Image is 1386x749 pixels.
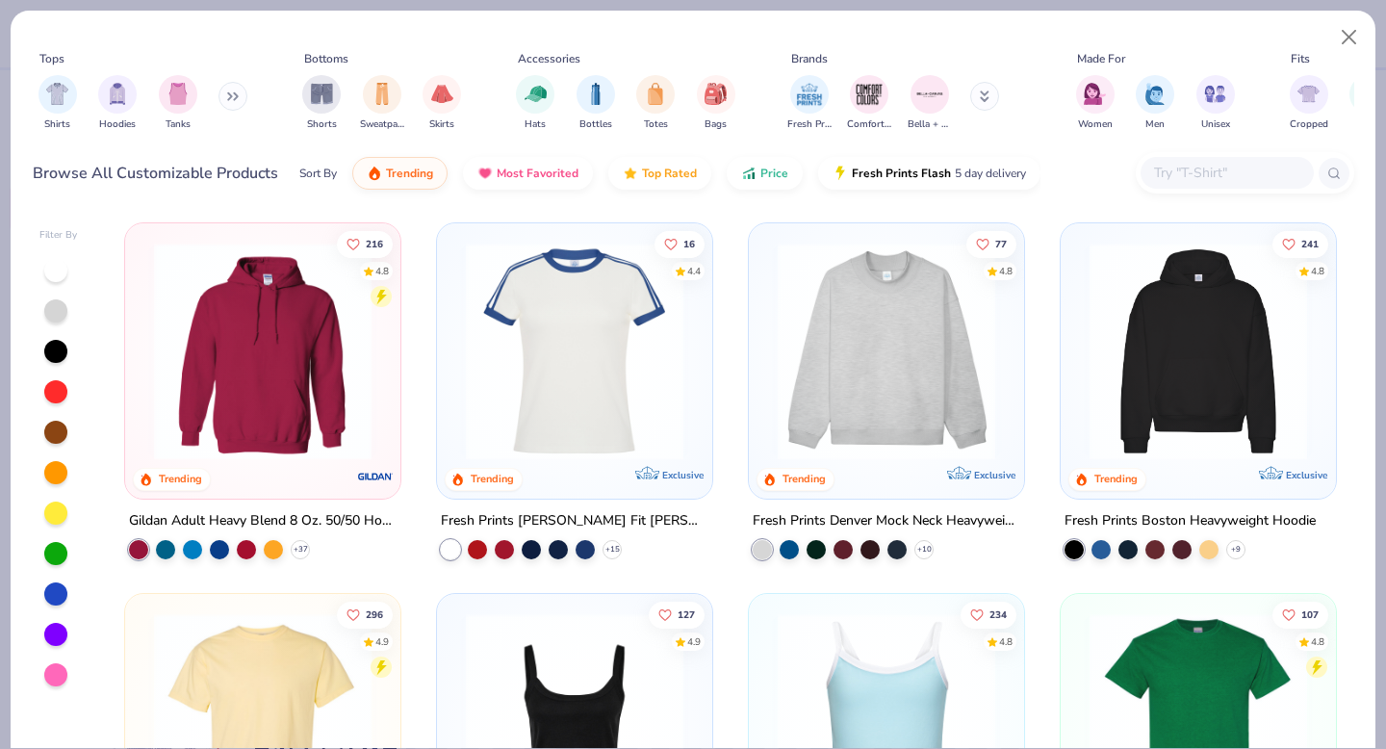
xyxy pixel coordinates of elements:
[1152,162,1300,184] input: Try "T-Shirt"
[429,117,454,132] span: Skirts
[966,230,1016,257] button: Like
[908,75,952,132] button: filter button
[654,230,705,257] button: Like
[649,601,705,628] button: Like
[608,157,711,190] button: Top Rated
[356,457,395,496] img: Gildan logo
[39,228,78,243] div: Filter By
[159,75,197,132] button: filter button
[697,75,735,132] div: filter for Bags
[999,634,1013,649] div: 4.8
[787,75,832,132] div: filter for Fresh Prints
[605,544,620,555] span: + 15
[1272,601,1328,628] button: Like
[1290,117,1328,132] span: Cropped
[974,469,1015,481] span: Exclusive
[791,50,828,67] div: Brands
[999,264,1013,278] div: 4.8
[360,75,404,132] div: filter for Sweatpants
[304,50,348,67] div: Bottoms
[144,243,381,460] img: 01756b78-01f6-4cc6-8d8a-3c30c1a0c8ac
[352,157,448,190] button: Trending
[727,157,803,190] button: Price
[367,239,384,248] span: 216
[1301,239,1319,248] span: 241
[166,117,191,132] span: Tanks
[525,117,546,132] span: Hats
[46,83,68,105] img: Shirts Image
[1196,75,1235,132] div: filter for Unisex
[795,80,824,109] img: Fresh Prints Image
[642,166,697,181] span: Top Rated
[577,75,615,132] div: filter for Bottles
[989,609,1007,619] span: 234
[705,117,727,132] span: Bags
[636,75,675,132] button: filter button
[1136,75,1174,132] button: filter button
[1078,117,1113,132] span: Women
[477,166,493,181] img: most_fav.gif
[1196,75,1235,132] button: filter button
[99,117,136,132] span: Hoodies
[1076,75,1115,132] button: filter button
[167,83,189,105] img: Tanks Image
[525,83,547,105] img: Hats Image
[1004,243,1241,460] img: a90f7c54-8796-4cb2-9d6e-4e9644cfe0fe
[294,544,308,555] span: + 37
[687,634,701,649] div: 4.9
[360,75,404,132] button: filter button
[107,83,128,105] img: Hoodies Image
[847,117,891,132] span: Comfort Colors
[847,75,891,132] div: filter for Comfort Colors
[645,83,666,105] img: Totes Image
[39,50,64,67] div: Tops
[386,166,433,181] span: Trending
[961,601,1016,628] button: Like
[833,166,848,181] img: flash.gif
[1231,544,1241,555] span: + 9
[1084,83,1106,105] img: Women Image
[916,544,931,555] span: + 10
[787,117,832,132] span: Fresh Prints
[441,509,708,533] div: Fresh Prints [PERSON_NAME] Fit [PERSON_NAME] Shirt with Stripes
[1077,50,1125,67] div: Made For
[787,75,832,132] button: filter button
[1145,117,1165,132] span: Men
[1291,50,1310,67] div: Fits
[423,75,461,132] button: filter button
[302,75,341,132] button: filter button
[1272,230,1328,257] button: Like
[338,601,394,628] button: Like
[44,117,70,132] span: Shirts
[1290,75,1328,132] button: filter button
[1297,83,1320,105] img: Cropped Image
[431,83,453,105] img: Skirts Image
[38,75,77,132] div: filter for Shirts
[1290,75,1328,132] div: filter for Cropped
[1311,634,1324,649] div: 4.8
[955,163,1026,185] span: 5 day delivery
[579,117,612,132] span: Bottles
[693,243,930,460] img: 77058d13-6681-46a4-a602-40ee85a356b7
[847,75,891,132] button: filter button
[662,469,704,481] span: Exclusive
[908,117,952,132] span: Bella + Canvas
[338,230,394,257] button: Like
[129,509,397,533] div: Gildan Adult Heavy Blend 8 Oz. 50/50 Hooded Sweatshirt
[1311,264,1324,278] div: 4.8
[307,117,337,132] span: Shorts
[855,80,884,109] img: Comfort Colors Image
[1285,469,1326,481] span: Exclusive
[1080,243,1317,460] img: 91acfc32-fd48-4d6b-bdad-a4c1a30ac3fc
[1331,19,1368,56] button: Close
[98,75,137,132] button: filter button
[760,166,788,181] span: Price
[1144,83,1166,105] img: Men Image
[311,83,333,105] img: Shorts Image
[98,75,137,132] div: filter for Hoodies
[697,75,735,132] button: filter button
[1301,609,1319,619] span: 107
[623,166,638,181] img: TopRated.gif
[302,75,341,132] div: filter for Shorts
[577,75,615,132] button: filter button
